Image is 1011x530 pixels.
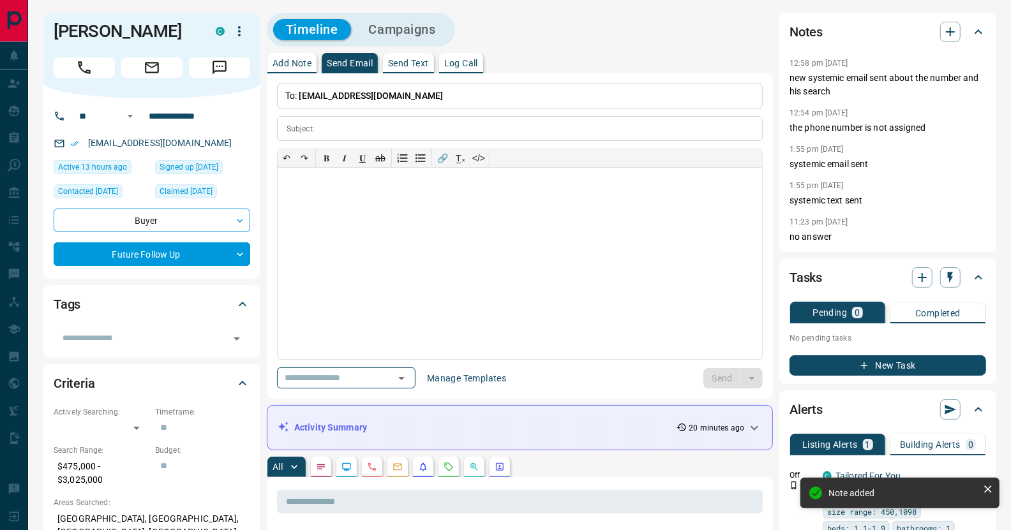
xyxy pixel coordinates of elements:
button: 𝑰 [336,149,354,167]
p: 11:23 pm [DATE] [790,217,848,226]
p: 1:55 pm [DATE] [790,181,844,190]
p: No pending tasks [790,328,986,348]
div: Sun Aug 10 2025 [155,160,250,178]
p: 0 [855,308,860,317]
a: [EMAIL_ADDRESS][DOMAIN_NAME] [88,138,232,148]
div: Buyer [54,209,250,232]
div: condos.ca [216,27,225,36]
svg: Listing Alerts [418,462,428,472]
div: condos.ca [823,471,832,480]
p: 1 [865,440,871,449]
span: 𝐔 [359,153,366,163]
button: 𝐁 [318,149,336,167]
svg: Calls [367,462,377,472]
s: ab [375,153,386,163]
svg: Push Notification Only [790,481,798,490]
h2: Tags [54,294,80,314]
p: systemic text sent [790,194,986,207]
p: Budget: [155,445,250,456]
span: Call [54,57,115,78]
div: Mon Aug 11 2025 [54,184,149,202]
p: Subject: [287,123,315,135]
button: 𝐔 [354,149,371,167]
p: no answer [790,230,986,244]
button: T̲ₓ [452,149,470,167]
svg: Agent Actions [495,462,505,472]
p: Timeframe: [155,406,250,418]
svg: Lead Browsing Activity [341,462,352,472]
p: To: [277,84,763,108]
div: Alerts [790,394,986,425]
p: $475,000 - $3,025,000 [54,456,149,490]
span: Contacted [DATE] [58,185,118,198]
div: split button [703,368,763,388]
span: Message [189,57,250,78]
span: Active 13 hours ago [58,161,127,173]
div: Notes [790,17,986,47]
h2: Criteria [54,373,95,394]
div: Note added [828,488,978,498]
button: 🔗 [434,149,452,167]
svg: Email Verified [70,139,79,148]
p: 1:55 pm [DATE] [790,145,844,154]
div: Future Follow Up [54,242,250,266]
p: 20 minutes ago [689,422,745,434]
button: Open [123,108,138,124]
span: Signed up [DATE] [160,161,218,173]
div: Sun Aug 10 2025 [155,184,250,202]
h2: Notes [790,22,823,42]
div: Sun Sep 14 2025 [54,160,149,178]
span: Email [121,57,183,78]
p: Completed [915,309,961,318]
span: Claimed [DATE] [160,185,213,198]
p: Areas Searched: [54,497,250,508]
p: Building Alerts [900,440,961,449]
button: Numbered list [394,149,412,167]
h2: Alerts [790,399,823,420]
p: Add Note [273,59,311,68]
button: Open [393,369,410,387]
p: Pending [813,308,847,317]
div: Criteria [54,368,250,399]
svg: Requests [444,462,454,472]
p: Off [790,469,815,481]
div: Activity Summary20 minutes ago [278,416,762,439]
p: Search Range: [54,445,149,456]
p: Activity Summary [294,421,367,434]
button: Open [228,330,246,348]
button: ↷ [296,149,313,167]
button: Manage Templates [419,368,514,388]
div: Tasks [790,262,986,293]
p: All [273,462,283,471]
button: </> [470,149,488,167]
p: Actively Searching: [54,406,149,418]
svg: Emails [393,462,403,472]
svg: Notes [316,462,326,472]
p: Log Call [444,59,478,68]
p: Send Text [388,59,429,68]
p: 12:54 pm [DATE] [790,108,848,117]
span: [EMAIL_ADDRESS][DOMAIN_NAME] [299,91,444,101]
button: Timeline [273,19,351,40]
p: systemic email sent [790,158,986,171]
h2: Tasks [790,267,822,288]
p: the phone number is not assigned [790,121,986,135]
button: Campaigns [356,19,449,40]
button: ↶ [278,149,296,167]
button: Bullet list [412,149,430,167]
button: New Task [790,355,986,376]
div: Tags [54,289,250,320]
p: Send Email [327,59,373,68]
svg: Opportunities [469,462,479,472]
p: new systemic email sent about the number and his search [790,71,986,98]
a: Tailored For You [835,471,901,481]
p: Listing Alerts [802,440,858,449]
p: 0 [968,440,973,449]
button: ab [371,149,389,167]
h1: [PERSON_NAME] [54,21,197,41]
p: 12:58 pm [DATE] [790,59,848,68]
